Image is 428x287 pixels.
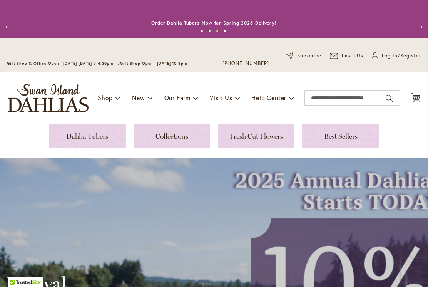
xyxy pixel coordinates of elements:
[151,20,277,26] a: Order Dahlia Tubers Now for Spring 2026 Delivery!
[286,52,321,60] a: Subscribe
[210,94,232,102] span: Visit Us
[251,94,286,102] span: Help Center
[132,94,145,102] span: New
[120,61,187,66] span: Gift Shop Open - [DATE] 10-3pm
[342,52,364,60] span: Email Us
[164,94,191,102] span: Our Farm
[98,94,113,102] span: Shop
[201,30,203,32] button: 1 of 4
[8,84,89,112] a: store logo
[330,52,364,60] a: Email Us
[372,52,421,60] a: Log In/Register
[216,30,219,32] button: 3 of 4
[297,52,321,60] span: Subscribe
[224,30,226,32] button: 4 of 4
[208,30,211,32] button: 2 of 4
[7,61,120,66] span: Gift Shop & Office Open - [DATE]-[DATE] 9-4:30pm /
[413,19,428,35] button: Next
[382,52,421,60] span: Log In/Register
[222,60,269,67] a: [PHONE_NUMBER]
